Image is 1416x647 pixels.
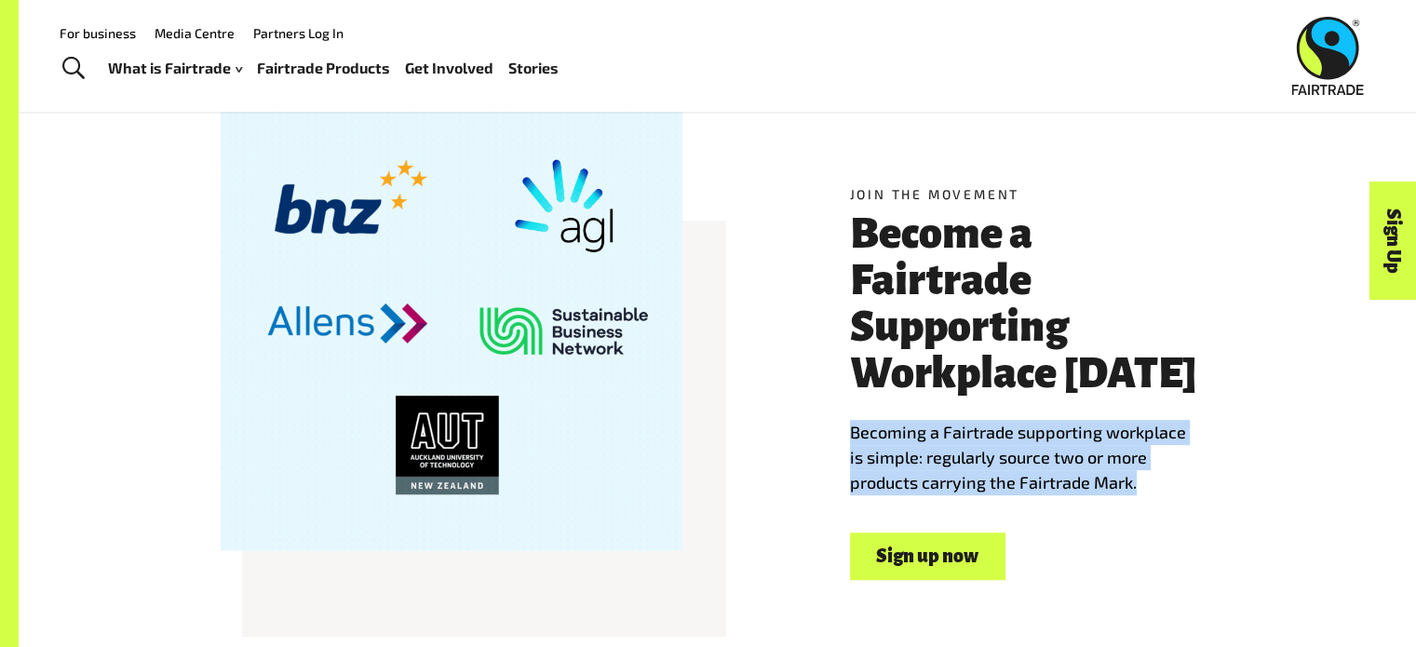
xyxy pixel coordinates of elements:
[405,55,493,82] a: Get Involved
[257,55,390,82] a: Fairtrade Products
[850,420,1215,495] p: Becoming a Fairtrade supporting workplace is simple: regularly source two or more products carryi...
[253,25,344,41] a: Partners Log In
[1292,17,1364,95] img: Fairtrade Australia New Zealand logo
[50,46,96,92] a: Toggle Search
[108,55,242,82] a: What is Fairtrade
[508,55,559,82] a: Stories
[60,25,136,41] a: For business
[155,25,235,41] a: Media Centre
[850,184,1215,204] h5: Join the movement
[850,532,1005,580] a: Sign up now
[850,210,1215,397] h3: Become a Fairtrade Supporting Workplace [DATE]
